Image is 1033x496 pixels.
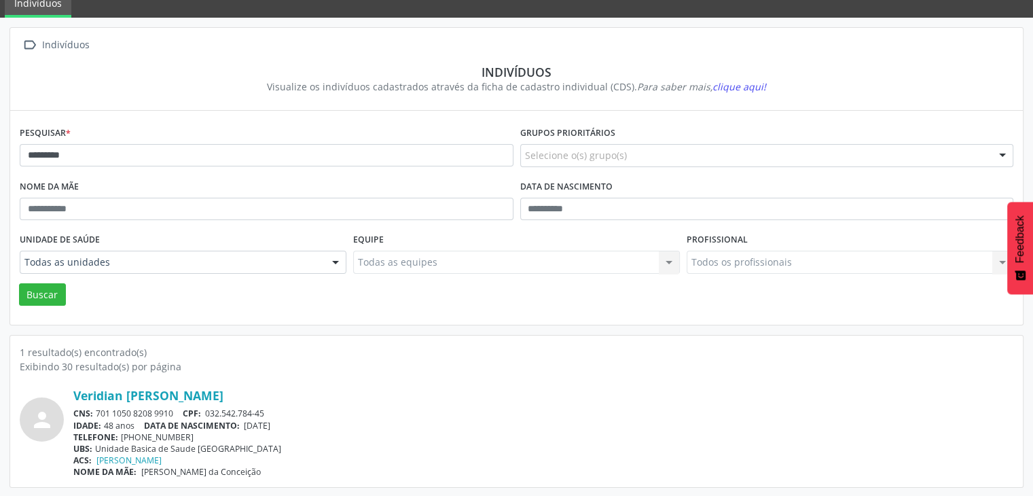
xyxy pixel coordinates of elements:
[24,255,319,269] span: Todas as unidades
[712,80,766,93] span: clique aqui!
[20,345,1013,359] div: 1 resultado(s) encontrado(s)
[73,420,1013,431] div: 48 anos
[20,123,71,144] label: Pesquisar
[73,443,92,455] span: UBS:
[39,35,92,55] div: Indivíduos
[20,230,100,251] label: Unidade de saúde
[73,431,118,443] span: TELEFONE:
[19,283,66,306] button: Buscar
[73,466,137,478] span: NOME DA MÃE:
[29,65,1004,79] div: Indivíduos
[525,148,627,162] span: Selecione o(s) grupo(s)
[73,408,93,419] span: CNS:
[637,80,766,93] i: Para saber mais,
[73,431,1013,443] div: [PHONE_NUMBER]
[141,466,261,478] span: [PERSON_NAME] da Conceição
[183,408,201,419] span: CPF:
[73,408,1013,419] div: 701 1050 8208 9910
[1007,202,1033,294] button: Feedback - Mostrar pesquisa
[144,420,240,431] span: DATA DE NASCIMENTO:
[73,388,223,403] a: Veridian [PERSON_NAME]
[687,230,748,251] label: Profissional
[29,79,1004,94] div: Visualize os indivíduos cadastrados através da ficha de cadastro individual (CDS).
[1014,215,1026,263] span: Feedback
[73,455,92,466] span: ACS:
[20,177,79,198] label: Nome da mãe
[30,408,54,432] i: person
[244,420,270,431] span: [DATE]
[353,230,384,251] label: Equipe
[520,123,615,144] label: Grupos prioritários
[520,177,613,198] label: Data de nascimento
[20,359,1013,374] div: Exibindo 30 resultado(s) por página
[96,455,162,466] a: [PERSON_NAME]
[73,443,1013,455] div: Unidade Basica de Saude [GEOGRAPHIC_DATA]
[205,408,264,419] span: 032.542.784-45
[73,420,101,431] span: IDADE:
[20,35,39,55] i: 
[20,35,92,55] a:  Indivíduos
